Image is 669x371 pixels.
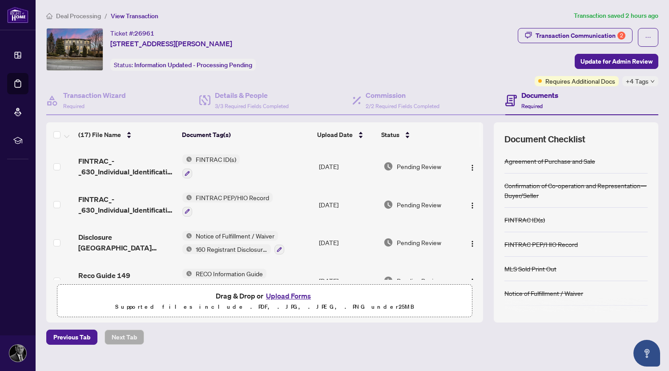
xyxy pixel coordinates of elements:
[397,238,441,247] span: Pending Review
[650,79,655,84] span: down
[314,122,378,147] th: Upload Date
[575,54,658,69] button: Update for Admin Review
[617,32,625,40] div: 2
[182,231,284,255] button: Status IconNotice of Fulfillment / WaiverStatus Icon160 Registrant Disclosure of Interest - Acqui...
[47,28,103,70] img: IMG-C12009520_1.jpg
[504,215,545,225] div: FINTRAC ID(s)
[469,240,476,247] img: Logo
[78,232,175,253] span: Disclosure [GEOGRAPHIC_DATA][PERSON_NAME]pdf
[465,274,480,288] button: Logo
[192,154,240,164] span: FINTRAC ID(s)
[182,193,192,202] img: Status Icon
[518,28,633,43] button: Transaction Communication2
[315,224,380,262] td: [DATE]
[521,90,558,101] h4: Documents
[9,345,26,362] img: Profile Icon
[536,28,625,43] div: Transaction Communication
[378,122,458,147] th: Status
[216,290,314,302] span: Drag & Drop or
[192,193,273,202] span: FINTRAC PEP/HIO Record
[78,156,175,177] span: FINTRAC_-_630_Individual_Identification_Record__A__-_PropTx-[PERSON_NAME] 5.pdf
[192,244,271,254] span: 160 Registrant Disclosure of Interest - Acquisition ofProperty
[105,11,107,21] li: /
[182,244,192,254] img: Status Icon
[381,130,399,140] span: Status
[366,103,439,109] span: 2/2 Required Fields Completed
[63,302,467,312] p: Supported files include .PDF, .JPG, .JPEG, .PNG under 25 MB
[469,202,476,209] img: Logo
[7,7,28,23] img: logo
[134,61,252,69] span: Information Updated - Processing Pending
[182,193,273,217] button: Status IconFINTRAC PEP/HIO Record
[383,238,393,247] img: Document Status
[317,130,353,140] span: Upload Date
[215,103,289,109] span: 3/3 Required Fields Completed
[504,264,556,274] div: MLS Sold Print Out
[580,54,653,69] span: Update for Admin Review
[504,239,578,249] div: FINTRAC PEP/HIO Record
[504,288,583,298] div: Notice of Fulfillment / Waiver
[469,278,476,285] img: Logo
[383,276,393,286] img: Document Status
[46,13,52,19] span: home
[78,130,121,140] span: (17) File Name
[574,11,658,21] article: Transaction saved 2 hours ago
[53,330,90,344] span: Previous Tab
[215,90,289,101] h4: Details & People
[78,194,175,215] span: FINTRAC_-_630_Individual_Identification_Record__A__-_PropTx-OREA__TRREB_CLAR_LSTAR_.pdf
[645,34,651,40] span: ellipsis
[315,262,380,300] td: [DATE]
[57,285,472,318] span: Drag & Drop orUpload FormsSupported files include .PDF, .JPG, .JPEG, .PNG under25MB
[465,235,480,250] button: Logo
[504,156,595,166] div: Agreement of Purchase and Sale
[633,340,660,367] button: Open asap
[110,59,256,71] div: Status:
[178,122,314,147] th: Document Tag(s)
[504,133,585,145] span: Document Checklist
[383,161,393,171] img: Document Status
[192,231,278,241] span: Notice of Fulfillment / Waiver
[46,330,97,345] button: Previous Tab
[504,181,648,200] div: Confirmation of Co-operation and Representation—Buyer/Seller
[182,154,240,178] button: Status IconFINTRAC ID(s)
[105,330,144,345] button: Next Tab
[397,276,441,286] span: Pending Review
[182,269,192,278] img: Status Icon
[397,200,441,210] span: Pending Review
[366,90,439,101] h4: Commission
[397,161,441,171] span: Pending Review
[111,12,158,20] span: View Transaction
[182,269,266,293] button: Status IconRECO Information Guide
[78,270,175,291] span: Reco Guide 149 [PERSON_NAME][GEOGRAPHIC_DATA]pdf
[56,12,101,20] span: Deal Processing
[134,29,154,37] span: 26961
[315,185,380,224] td: [DATE]
[182,154,192,164] img: Status Icon
[63,103,85,109] span: Required
[545,76,615,86] span: Requires Additional Docs
[63,90,126,101] h4: Transaction Wizard
[383,200,393,210] img: Document Status
[465,198,480,212] button: Logo
[263,290,314,302] button: Upload Forms
[182,231,192,241] img: Status Icon
[75,122,178,147] th: (17) File Name
[521,103,543,109] span: Required
[465,159,480,173] button: Logo
[110,38,232,49] span: [STREET_ADDRESS][PERSON_NAME]
[626,76,649,86] span: +4 Tags
[469,164,476,171] img: Logo
[315,147,380,185] td: [DATE]
[192,269,266,278] span: RECO Information Guide
[110,28,154,38] div: Ticket #:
